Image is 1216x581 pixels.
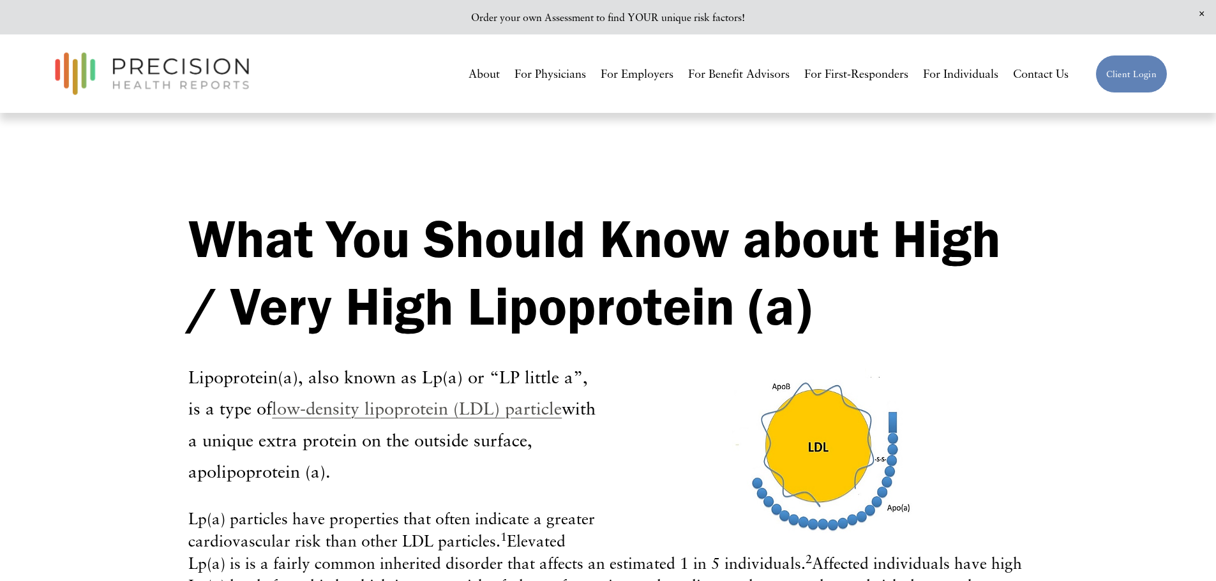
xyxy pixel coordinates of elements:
[804,63,908,86] a: For First-Responders
[469,63,500,86] a: About
[514,63,586,86] a: For Physicians
[688,63,790,86] a: For Benefit Advisors
[272,397,562,418] a: low-density lipoprotein (LDL) particle
[1013,63,1069,86] a: Contact Us
[500,529,507,543] sup: 1
[49,47,255,101] img: Precision Health Reports
[923,63,998,86] a: For Individuals
[1095,55,1167,93] a: Client Login
[188,361,1027,487] p: Lipoprotein(a), also known as Lp(a) or “LP little a”, is a type of with a unique extra protein on...
[188,206,1014,337] strong: What You Should Know about High / Very High Lipoprotein (a)
[601,63,673,86] a: For Employers
[806,552,812,566] sup: 2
